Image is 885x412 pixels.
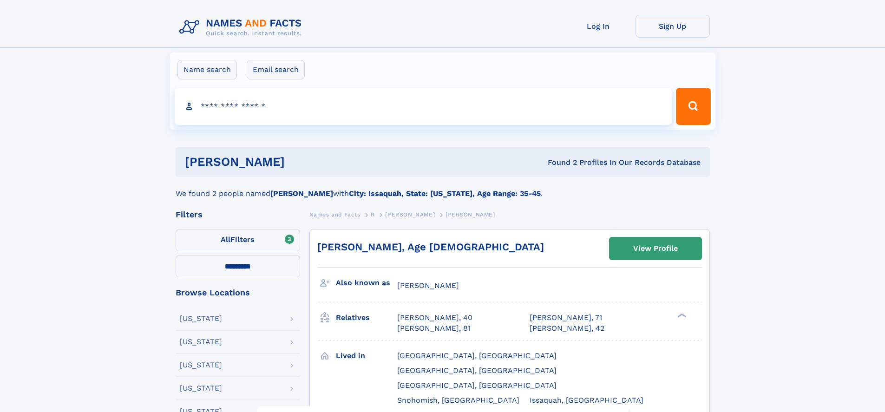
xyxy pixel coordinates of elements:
img: Logo Names and Facts [176,15,309,40]
div: Found 2 Profiles In Our Records Database [416,157,701,168]
span: All [221,235,230,244]
div: ❯ [675,313,687,319]
div: View Profile [633,238,678,259]
h3: Lived in [336,348,397,364]
b: [PERSON_NAME] [270,189,333,198]
a: [PERSON_NAME] [385,209,435,220]
span: Snohomish, [GEOGRAPHIC_DATA] [397,396,519,405]
span: [PERSON_NAME] [397,281,459,290]
a: R [371,209,375,220]
span: R [371,211,375,218]
input: search input [175,88,672,125]
a: Sign Up [636,15,710,38]
span: [GEOGRAPHIC_DATA], [GEOGRAPHIC_DATA] [397,366,557,375]
b: City: Issaquah, State: [US_STATE], Age Range: 35-45 [349,189,541,198]
a: View Profile [610,237,701,260]
a: [PERSON_NAME], 81 [397,323,471,334]
button: Search Button [676,88,710,125]
div: We found 2 people named with . [176,177,710,199]
a: [PERSON_NAME], 42 [530,323,604,334]
h3: Also known as [336,275,397,291]
div: [US_STATE] [180,338,222,346]
label: Email search [247,60,305,79]
label: Filters [176,229,300,251]
span: [GEOGRAPHIC_DATA], [GEOGRAPHIC_DATA] [397,351,557,360]
span: [PERSON_NAME] [446,211,495,218]
a: Log In [561,15,636,38]
a: [PERSON_NAME], 40 [397,313,472,323]
div: [US_STATE] [180,361,222,369]
a: [PERSON_NAME], Age [DEMOGRAPHIC_DATA] [317,241,544,253]
a: [PERSON_NAME], 71 [530,313,602,323]
h3: Relatives [336,310,397,326]
h1: [PERSON_NAME] [185,156,416,168]
span: [GEOGRAPHIC_DATA], [GEOGRAPHIC_DATA] [397,381,557,390]
span: [PERSON_NAME] [385,211,435,218]
div: Browse Locations [176,288,300,297]
div: Filters [176,210,300,219]
label: Name search [177,60,237,79]
a: Names and Facts [309,209,361,220]
div: [US_STATE] [180,385,222,392]
span: Issaquah, [GEOGRAPHIC_DATA] [530,396,643,405]
div: [US_STATE] [180,315,222,322]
